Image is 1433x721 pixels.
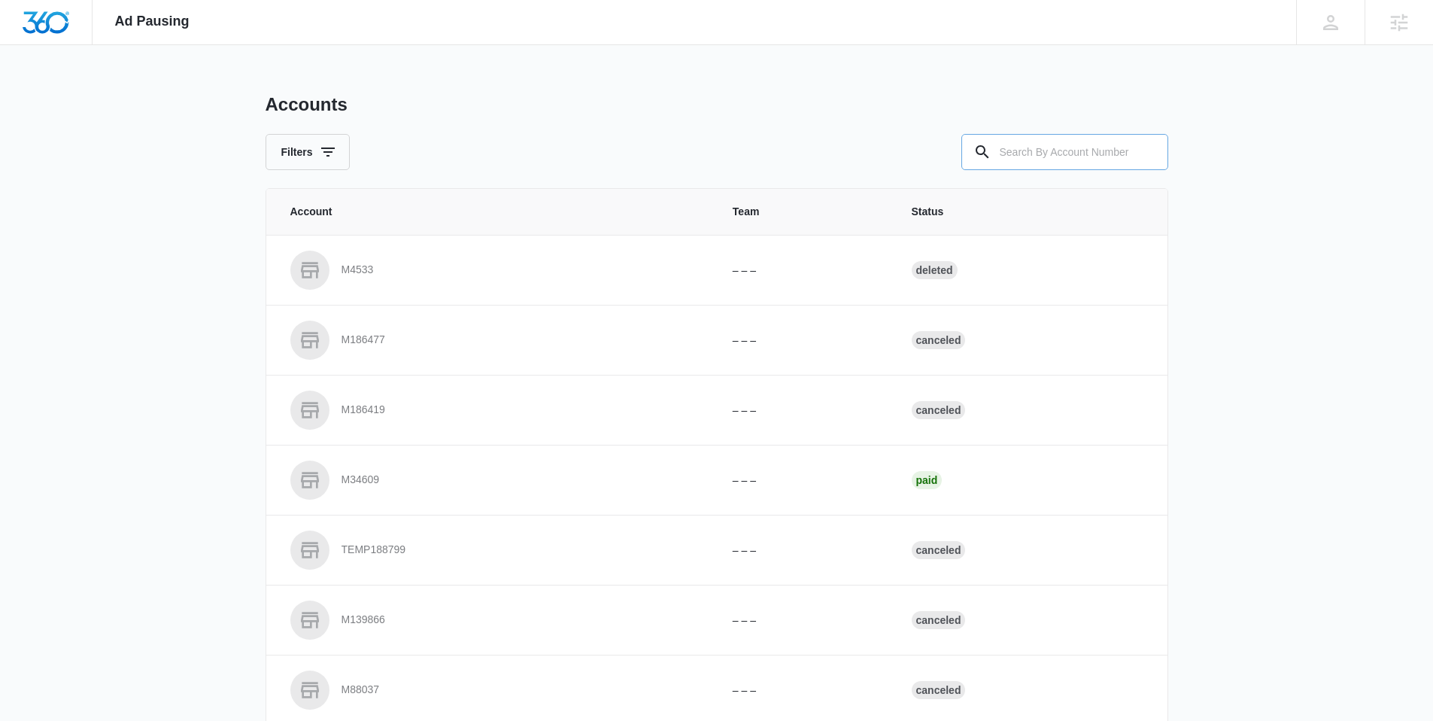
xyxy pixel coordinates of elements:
span: Status [912,204,1143,220]
img: tab_domain_overview_orange.svg [41,87,53,99]
a: M186477 [290,321,697,360]
p: – – – [733,403,876,418]
a: TEMP188799 [290,531,697,570]
a: M88037 [290,671,697,710]
p: – – – [733,473,876,488]
a: M139866 [290,601,697,640]
input: Search By Account Number [961,134,1168,170]
h1: Accounts [266,93,348,116]
p: TEMP188799 [342,543,406,558]
div: Canceled [912,331,966,349]
img: tab_keywords_by_traffic_grey.svg [150,87,162,99]
div: Deleted [912,261,958,279]
img: website_grey.svg [24,39,36,51]
div: Canceled [912,681,966,699]
p: M88037 [342,683,380,698]
div: Paid [912,471,943,489]
div: Domain: [DOMAIN_NAME] [39,39,165,51]
div: Canceled [912,611,966,629]
p: – – – [733,263,876,278]
div: Canceled [912,401,966,419]
img: logo_orange.svg [24,24,36,36]
div: Domain Overview [57,89,135,99]
p: M34609 [342,473,380,488]
span: Account [290,204,697,220]
p: – – – [733,333,876,348]
span: Team [733,204,876,220]
button: Filters [266,134,350,170]
p: – – – [733,543,876,558]
p: M186477 [342,333,385,348]
div: Canceled [912,541,966,559]
span: Ad Pausing [115,14,190,29]
a: M186419 [290,391,697,430]
p: M4533 [342,263,374,278]
a: M4533 [290,251,697,290]
a: M34609 [290,461,697,500]
p: M139866 [342,613,385,628]
div: v 4.0.25 [42,24,74,36]
p: – – – [733,613,876,628]
div: Keywords by Traffic [166,89,254,99]
p: M186419 [342,403,385,418]
p: – – – [733,683,876,698]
